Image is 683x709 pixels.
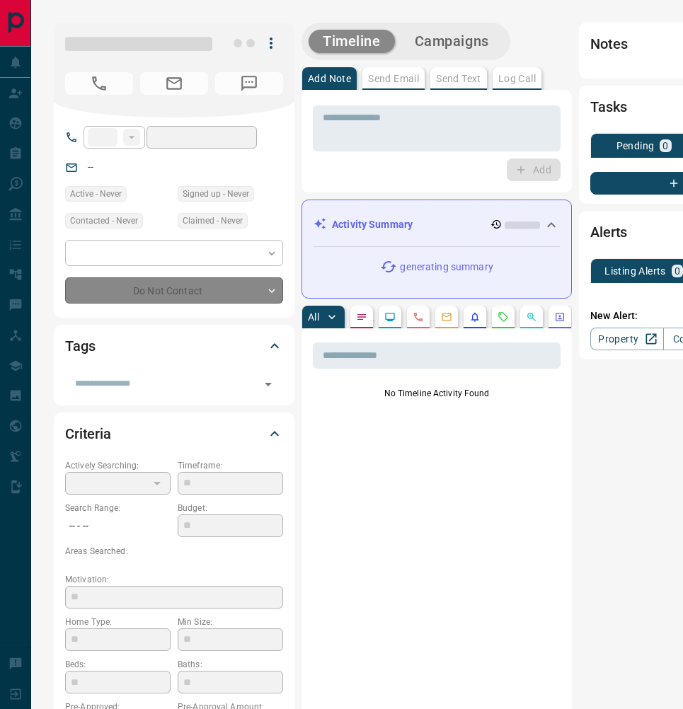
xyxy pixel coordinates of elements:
[65,422,111,445] h2: Criteria
[498,311,509,323] svg: Requests
[140,72,208,95] span: No Email
[65,616,171,628] p: Home Type:
[616,141,655,151] p: Pending
[590,328,663,350] a: Property
[332,217,413,232] p: Activity Summary
[313,387,561,400] p: No Timeline Activity Found
[314,212,560,238] div: Activity Summary
[590,96,626,118] h2: Tasks
[441,311,452,323] svg: Emails
[401,30,503,53] button: Campaigns
[65,545,283,558] p: Areas Searched:
[178,616,283,628] p: Min Size:
[309,30,395,53] button: Timeline
[590,221,627,243] h2: Alerts
[65,329,283,363] div: Tags
[590,33,627,55] h2: Notes
[65,502,171,514] p: Search Range:
[70,214,138,228] span: Contacted - Never
[65,658,171,671] p: Beds:
[65,277,283,304] div: Do Not Contact
[65,417,283,451] div: Criteria
[356,311,367,323] svg: Notes
[308,312,319,322] p: All
[65,72,133,95] span: No Number
[65,459,171,472] p: Actively Searching:
[604,266,666,276] p: Listing Alerts
[554,311,566,323] svg: Agent Actions
[469,311,481,323] svg: Listing Alerts
[400,260,493,275] p: generating summary
[526,311,537,323] svg: Opportunities
[215,72,283,95] span: No Number
[178,502,283,514] p: Budget:
[88,161,93,173] a: --
[183,187,249,201] span: Signed up - Never
[178,459,283,472] p: Timeframe:
[662,141,668,151] p: 0
[65,514,171,538] p: -- - --
[65,335,95,357] h2: Tags
[65,573,283,586] p: Motivation:
[675,266,680,276] p: 0
[178,658,283,671] p: Baths:
[413,311,424,323] svg: Calls
[183,214,243,228] span: Claimed - Never
[258,374,278,394] button: Open
[70,187,122,201] span: Active - Never
[308,74,351,83] p: Add Note
[384,311,396,323] svg: Lead Browsing Activity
